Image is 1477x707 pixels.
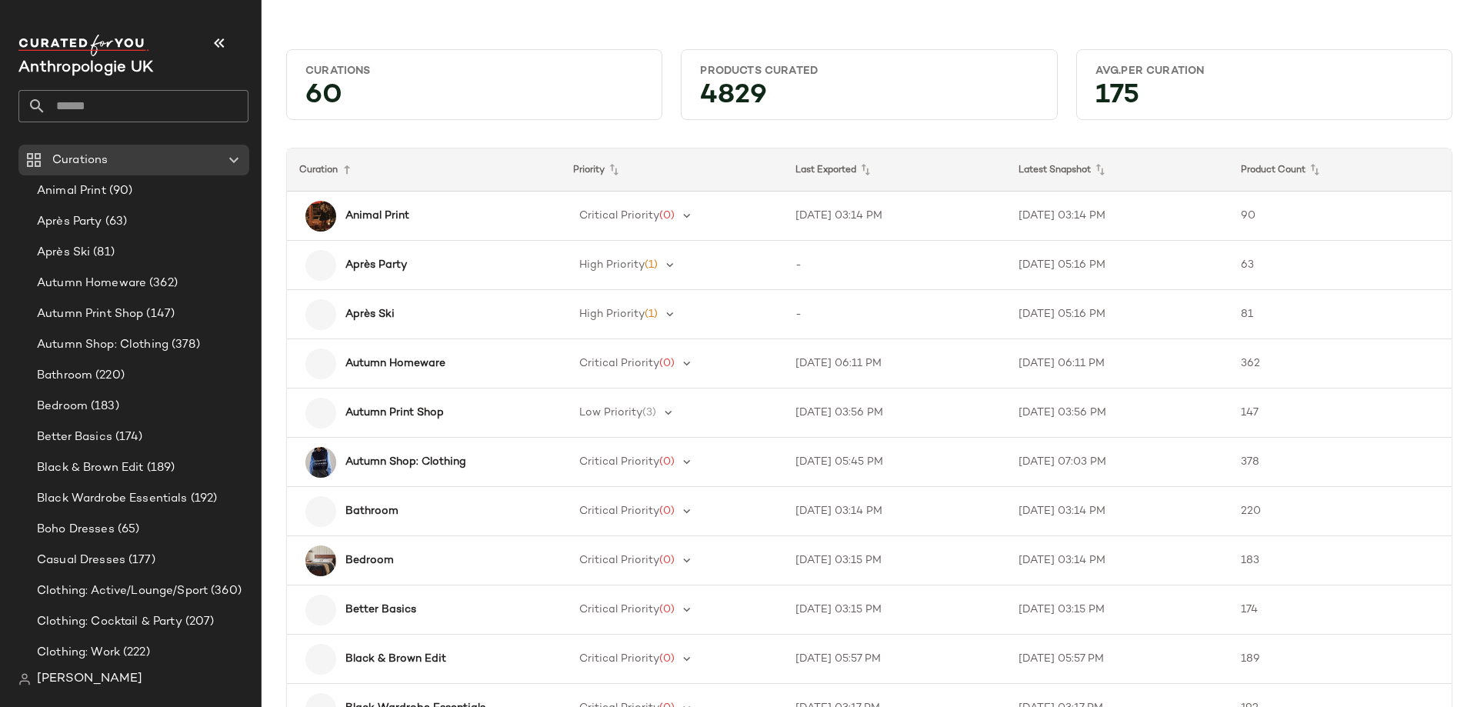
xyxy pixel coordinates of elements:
[37,336,168,354] span: Autumn Shop: Clothing
[37,429,112,446] span: Better Basics
[1006,339,1229,389] td: [DATE] 06:11 PM
[783,536,1006,585] td: [DATE] 03:15 PM
[345,503,398,519] b: Bathroom
[208,582,242,600] span: (360)
[37,582,208,600] span: Clothing: Active/Lounge/Sport
[112,429,143,446] span: (174)
[659,604,675,615] span: (0)
[1229,241,1452,290] td: 63
[1006,635,1229,684] td: [DATE] 05:57 PM
[1006,192,1229,241] td: [DATE] 03:14 PM
[579,308,645,320] span: High Priority
[1006,536,1229,585] td: [DATE] 03:14 PM
[579,505,659,517] span: Critical Priority
[18,35,149,56] img: cfy_white_logo.C9jOOHJF.svg
[37,275,146,292] span: Autumn Homeware
[37,213,102,231] span: Après Party
[1006,389,1229,438] td: [DATE] 03:56 PM
[120,644,150,662] span: (222)
[659,653,675,665] span: (0)
[106,182,133,200] span: (90)
[143,305,175,323] span: (147)
[1083,85,1445,113] div: 175
[305,545,336,576] img: 45200001AF_238_e
[125,552,155,569] span: (177)
[37,367,92,385] span: Bathroom
[90,244,115,262] span: (81)
[579,259,645,271] span: High Priority
[37,182,106,200] span: Animal Print
[700,64,1038,78] div: Products Curated
[37,670,142,689] span: [PERSON_NAME]
[1229,389,1452,438] td: 147
[659,505,675,517] span: (0)
[579,555,659,566] span: Critical Priority
[305,447,336,478] img: 4114905110014_041_e3
[37,244,90,262] span: Après Ski
[783,487,1006,536] td: [DATE] 03:14 PM
[18,60,153,76] span: Current Company Name
[783,290,1006,339] td: -
[37,613,182,631] span: Clothing: Cocktail & Party
[579,604,659,615] span: Critical Priority
[1229,635,1452,684] td: 189
[345,454,466,470] b: Autumn Shop: Clothing
[345,208,409,224] b: Animal Print
[645,308,658,320] span: (1)
[345,306,395,322] b: Après Ski
[92,367,125,385] span: (220)
[52,152,108,169] span: Curations
[783,585,1006,635] td: [DATE] 03:15 PM
[37,521,115,539] span: Boho Dresses
[659,555,675,566] span: (0)
[182,613,215,631] span: (207)
[37,459,144,477] span: Black & Brown Edit
[37,398,88,415] span: Bedroom
[579,653,659,665] span: Critical Priority
[659,456,675,468] span: (0)
[579,407,642,419] span: Low Priority
[1006,585,1229,635] td: [DATE] 03:15 PM
[659,358,675,369] span: (0)
[305,64,643,78] div: Curations
[783,635,1006,684] td: [DATE] 05:57 PM
[1229,585,1452,635] td: 174
[645,259,658,271] span: (1)
[188,490,218,508] span: (192)
[783,389,1006,438] td: [DATE] 03:56 PM
[1229,192,1452,241] td: 90
[102,213,128,231] span: (63)
[1229,487,1452,536] td: 220
[287,148,561,192] th: Curation
[1006,487,1229,536] td: [DATE] 03:14 PM
[1229,438,1452,487] td: 378
[168,336,200,354] span: (378)
[1006,438,1229,487] td: [DATE] 07:03 PM
[1006,241,1229,290] td: [DATE] 05:16 PM
[37,552,125,569] span: Casual Dresses
[1229,536,1452,585] td: 183
[642,407,656,419] span: (3)
[1229,148,1452,192] th: Product Count
[659,210,675,222] span: (0)
[88,398,119,415] span: (183)
[37,644,120,662] span: Clothing: Work
[579,358,659,369] span: Critical Priority
[579,210,659,222] span: Critical Priority
[144,459,175,477] span: (189)
[1006,290,1229,339] td: [DATE] 05:16 PM
[305,201,336,232] img: 4133940870035_000_e20
[783,148,1006,192] th: Last Exported
[345,651,446,667] b: Black & Brown Edit
[783,192,1006,241] td: [DATE] 03:14 PM
[579,456,659,468] span: Critical Priority
[345,257,407,273] b: Après Party
[345,355,445,372] b: Autumn Homeware
[1006,148,1229,192] th: Latest Snapshot
[18,673,31,685] img: svg%3e
[345,602,416,618] b: Better Basics
[783,438,1006,487] td: [DATE] 05:45 PM
[345,552,394,569] b: Bedroom
[293,85,655,113] div: 60
[783,339,1006,389] td: [DATE] 06:11 PM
